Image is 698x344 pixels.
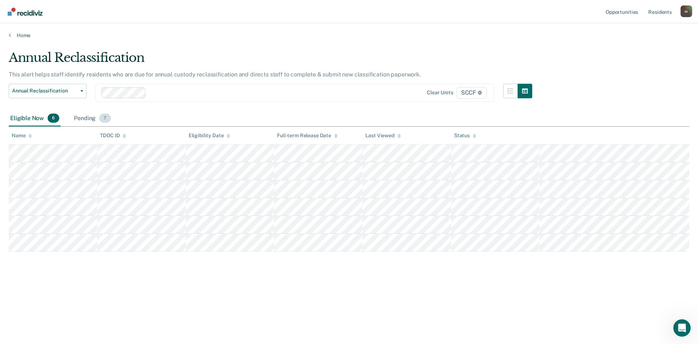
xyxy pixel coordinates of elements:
[100,133,126,139] div: TDOC ID
[12,133,32,139] div: Name
[681,5,692,17] button: Profile dropdown button
[9,50,532,71] div: Annual Reclassification
[9,84,87,98] button: Annual Reclassification
[427,90,453,96] div: Clear units
[9,71,421,78] p: This alert helps staff identify residents who are due for annual custody reclassification and dir...
[99,114,111,123] span: 7
[277,133,338,139] div: Full-term Release Date
[8,8,43,16] img: Recidiviz
[673,319,691,337] iframe: Intercom live chat
[9,32,689,39] a: Home
[454,133,476,139] div: Status
[365,133,401,139] div: Last Viewed
[681,5,692,17] div: m
[456,87,487,99] span: SCCF
[12,88,77,94] span: Annual Reclassification
[189,133,230,139] div: Eligibility Date
[9,111,61,127] div: Eligible Now6
[48,114,59,123] span: 6
[72,111,112,127] div: Pending7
